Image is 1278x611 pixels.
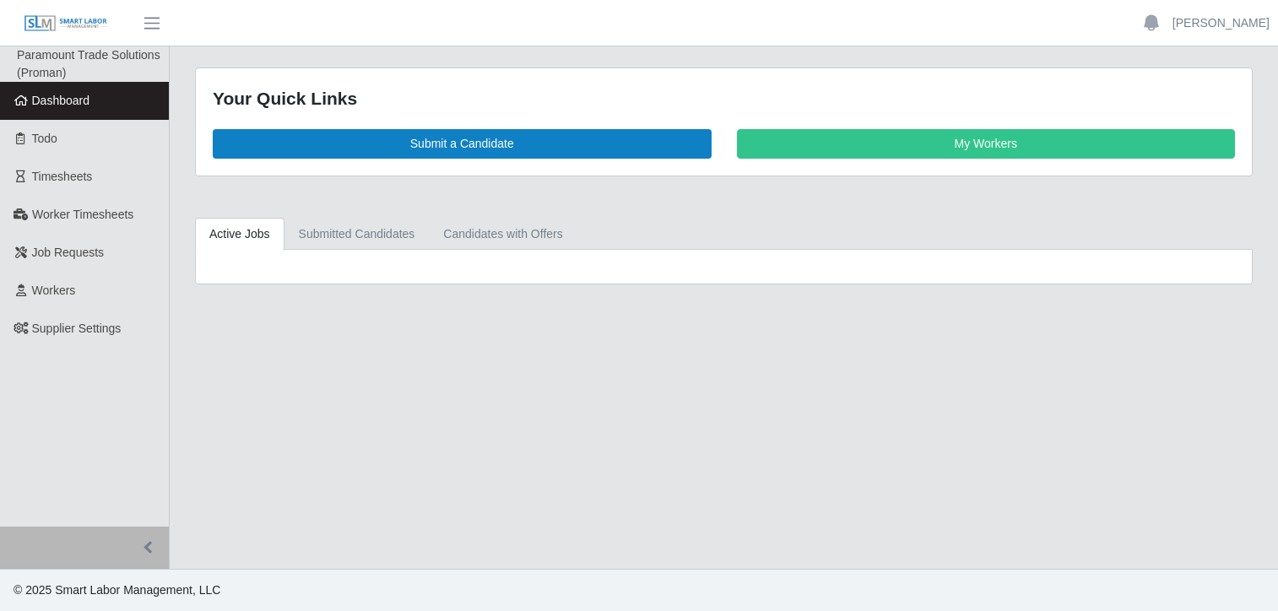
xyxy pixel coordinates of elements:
span: Timesheets [32,170,93,183]
div: Your Quick Links [213,85,1235,112]
a: Submit a Candidate [213,129,712,159]
a: My Workers [737,129,1236,159]
span: Dashboard [32,94,90,107]
span: Todo [32,132,57,145]
span: Supplier Settings [32,322,122,335]
a: Active Jobs [195,218,284,251]
span: © 2025 Smart Labor Management, LLC [14,583,220,597]
span: Paramount Trade Solutions (Proman) [17,48,160,79]
span: Worker Timesheets [32,208,133,221]
a: [PERSON_NAME] [1172,14,1270,32]
a: Submitted Candidates [284,218,430,251]
span: Job Requests [32,246,105,259]
a: Candidates with Offers [429,218,577,251]
img: SLM Logo [24,14,108,33]
span: Workers [32,284,76,297]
